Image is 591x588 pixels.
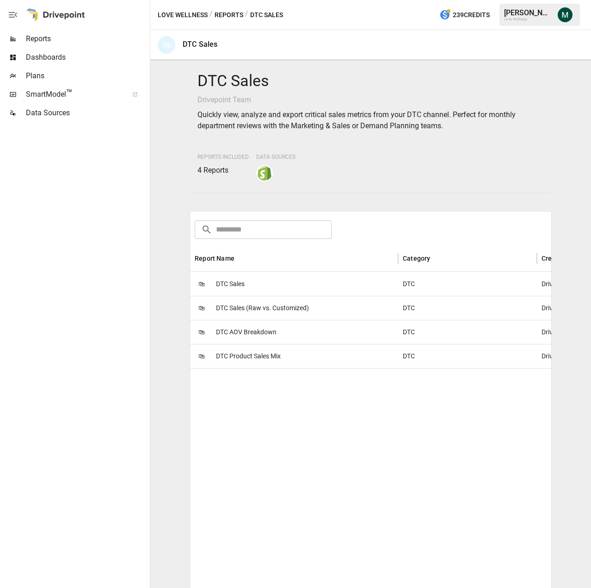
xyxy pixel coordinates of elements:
p: Quickly view, analyze and export critical sales metrics from your DTC channel. Perfect for monthl... [197,109,544,131]
span: SmartModel [26,89,122,100]
p: Drivepoint Team [197,94,544,106]
p: 4 Reports [197,165,249,176]
div: Created By [542,255,575,262]
span: Dashboards [26,52,148,63]
span: 239 Credits [453,9,490,21]
span: DTC Sales [216,272,245,296]
span: 🛍 [195,349,209,363]
span: Data Sources [26,107,148,119]
img: Michael Cormack [558,7,573,22]
button: Sort [235,252,248,265]
span: DTC AOV Breakdown [216,320,277,344]
button: 239Credits [436,6,493,24]
button: Sort [431,252,444,265]
div: DTC [398,296,537,320]
span: 🛍 [195,301,209,315]
img: shopify [257,166,272,181]
span: Reports [26,33,148,44]
div: Category [403,255,430,262]
span: 🛍 [195,325,209,339]
span: DTC Product Sales Mix [216,344,281,368]
div: DTC Sales [183,40,217,49]
div: / [245,9,248,21]
button: Love Wellness [158,9,208,21]
div: [PERSON_NAME] [504,8,552,17]
div: Report Name [195,255,234,262]
div: DTC [398,272,537,296]
h4: DTC Sales [197,71,544,91]
span: 🛍 [195,277,209,291]
span: Reports Included [197,154,249,160]
span: Plans [26,70,148,81]
div: 🛍 [158,36,175,54]
button: Michael Cormack [552,2,578,28]
div: DTC [398,344,537,368]
div: DTC [398,320,537,344]
span: Data Sources [256,154,295,160]
div: / [209,9,213,21]
span: ™ [66,88,73,99]
div: Love Wellness [504,17,552,21]
button: Reports [215,9,243,21]
span: DTC Sales (Raw vs. Customized) [216,296,309,320]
